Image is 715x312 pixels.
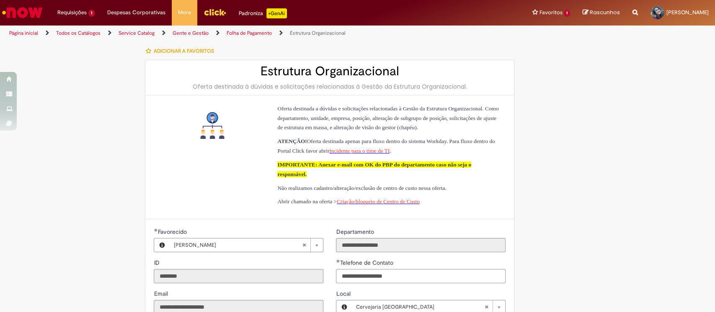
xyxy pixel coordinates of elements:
[277,138,495,154] span: Oferta destinada apenas para fluxo dentro do sistema Workday. Para fluxo dentro do Portal Click f...
[539,8,562,17] span: Favoritos
[157,228,188,235] span: Necessários - Favorecido
[119,30,155,36] a: Service Catalog
[88,10,95,17] span: 1
[204,6,226,18] img: click_logo_yellow_360x200.png
[9,30,38,36] a: Página inicial
[336,228,375,236] label: Somente leitura - Departamento
[154,238,169,252] button: Favorecido, Visualizar este registro Mariana Valois Ribeiro Silva
[239,8,287,18] div: Padroniza
[290,30,346,36] a: Estrutura Organizacional
[227,30,272,36] a: Folha de Pagamento
[340,259,395,266] span: Telefone de Contato
[154,258,161,267] label: Somente leitura - ID
[583,9,620,17] a: Rascunhos
[154,269,323,283] input: ID
[154,228,157,232] span: Obrigatório Preenchido
[1,4,44,21] img: ServiceNow
[298,238,310,252] abbr: Limpar campo Favorecido
[564,10,570,17] span: 1
[173,238,302,252] span: [PERSON_NAME]
[277,138,307,144] span: ATENÇÃO!
[56,30,101,36] a: Todos os Catálogos
[336,259,340,263] span: Obrigatório Preenchido
[590,8,620,16] span: Rascunhos
[277,105,498,131] span: Oferta destinada a dúvidas e solicitações relacionadas à Gestão da Estrutura Organizacional. Como...
[277,161,471,177] span: IMPORTANTE: Anexar e-mail com OK do PBP do departamento caso não seja o responsável.
[6,26,470,41] ul: Trilhas de página
[169,238,323,252] a: [PERSON_NAME]Limpar campo Favorecido
[154,64,506,78] h2: Estrutura Organizacional
[329,148,390,154] a: incidente para o time de TI
[277,185,446,191] span: Não realizamos cadastro/alteração/exclusão de centro de custo nessa oferta.
[57,8,87,17] span: Requisições
[336,238,506,252] input: Departamento
[145,42,218,60] button: Adicionar a Favoritos
[199,112,226,139] img: Estrutura Organizacional
[666,9,709,16] span: [PERSON_NAME]
[178,8,191,17] span: More
[336,269,506,283] input: Telefone de Contato
[154,82,506,91] div: Oferta destinada à dúvidas e solicitações relacionadas à Gestão da Estrutura Organizacional.
[336,290,352,297] span: Local
[107,8,165,17] span: Despesas Corporativas
[266,8,287,18] p: +GenAi
[337,198,420,205] a: Criação/bloqueio de Centro de Custo
[277,198,336,205] span: Abrir chamado na oferta >
[390,148,391,154] span: .
[153,48,214,54] span: Adicionar a Favoritos
[173,30,209,36] a: Gente e Gestão
[154,289,169,298] label: Somente leitura - Email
